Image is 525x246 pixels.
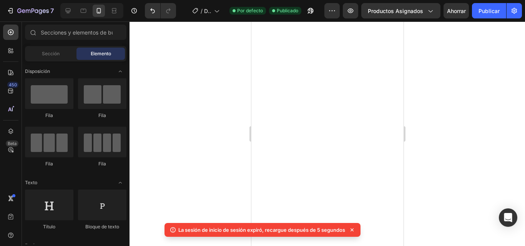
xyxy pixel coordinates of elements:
[98,161,106,167] font: Fila
[114,177,126,189] span: Abrir con palanca
[447,8,466,14] font: Ahorrar
[251,21,404,246] iframe: Área de diseño
[361,3,440,18] button: Productos asignados
[98,112,106,118] font: Fila
[45,161,53,167] font: Fila
[277,8,298,13] font: Publicado
[178,227,345,233] font: La sesión de inicio de sesión expiró, recargue después de 5 segundos
[25,25,126,40] input: Secciones y elementos de búsqueda
[25,180,37,185] font: Texto
[478,8,500,14] font: Publicar
[8,141,17,146] font: Beta
[368,8,423,14] font: Productos asignados
[114,65,126,78] span: Abrir con palanca
[45,112,53,118] font: Fila
[91,51,111,56] font: Elemento
[50,7,54,15] font: 7
[42,51,60,56] font: Sección
[145,3,176,18] div: Deshacer/Rehacer
[444,3,469,18] button: Ahorrar
[3,3,57,18] button: 7
[237,8,263,13] font: Por defecto
[499,208,517,227] div: Abrir Intercom Messenger
[472,3,506,18] button: Publicar
[43,224,55,229] font: Título
[9,82,17,88] font: 450
[25,68,50,74] font: Disposición
[85,224,119,229] font: Bloque de texto
[201,8,203,14] font: /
